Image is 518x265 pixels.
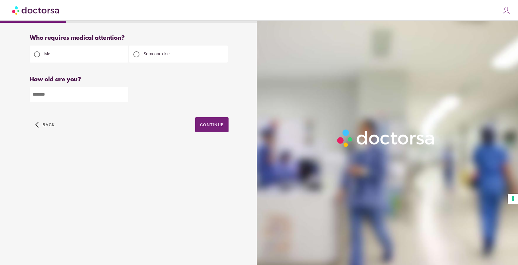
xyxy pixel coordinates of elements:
span: Someone else [144,51,169,56]
button: Continue [195,117,229,132]
span: Continue [200,122,224,127]
img: Logo-Doctorsa-trans-White-partial-flat.png [334,127,438,150]
div: Who requires medical attention? [30,35,229,42]
button: arrow_back_ios Back [33,117,57,132]
span: Back [42,122,55,127]
img: Doctorsa.com [12,3,60,17]
button: Your consent preferences for tracking technologies [508,194,518,204]
img: icons8-customer-100.png [502,6,510,15]
span: Me [44,51,50,56]
div: How old are you? [30,76,229,83]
